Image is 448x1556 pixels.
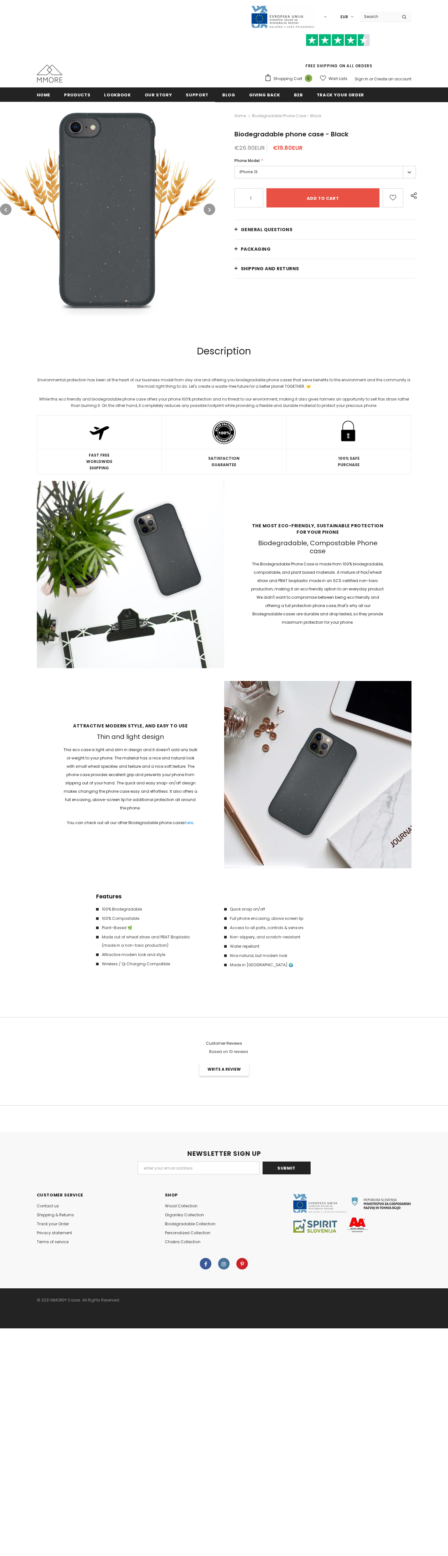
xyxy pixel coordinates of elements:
a: Wood Collection [165,1202,198,1211]
span: SHOP [165,1192,178,1198]
li: Quick snap on/off [224,905,346,913]
strong: FAST FREE [89,452,110,458]
img: MMORE Cases [37,65,62,83]
li: Made in [GEOGRAPHIC_DATA] 🌍 [224,961,346,969]
a: Write a review [200,1063,249,1076]
span: B2B [294,92,303,98]
p: This eco case is light and slim in design and it doesn't add any bulk or weight to your phone. Th... [63,746,198,812]
a: Wish Lists [320,73,347,84]
a: Chakra Collection [165,1237,200,1246]
img: Black Biodegradable Phone Case on the table [224,681,411,868]
li: Plant-Based 🌿 [96,924,218,932]
span: Description [197,344,251,358]
span: Terms of service [37,1239,69,1244]
span: General Questions [241,226,293,233]
strong: GUARANTEE [211,462,236,467]
span: Biodegradable Collection [165,1221,216,1227]
span: support [186,92,208,98]
a: Track your Order [37,1220,69,1228]
span: Track your Order [37,1221,69,1227]
a: Shipping and returns [234,259,416,278]
a: Contact us [37,1202,59,1211]
img: satisfaction icon [212,420,236,444]
a: Personalized Collection [165,1228,210,1237]
h4: Features [96,892,218,901]
a: Privacy statement [37,1228,72,1237]
input: Submit [263,1162,311,1174]
span: Based on 10 reviews [209,1049,248,1054]
span: Wood Collection [165,1203,198,1209]
span: Lookbook [104,92,131,98]
span: Personalized Collection [165,1230,210,1236]
li: 100% Biodegradable [96,905,218,913]
span: Biodegradable phone case - Black [234,130,348,139]
li: Wireless / Qi Charging Compatible [96,960,218,968]
input: Search Site [360,12,397,21]
li: Nice natural, but modern look [224,952,346,960]
p: The Biodegradable Phone Case is made from 100% biodegradable, compostable, and plant based materi... [250,560,385,627]
img: fast shipping icon [87,420,111,444]
a: General Questions [234,220,416,239]
input: Email Address [138,1162,259,1174]
div: Environmental protection has been at the heart of our business model from day one and offering yo... [37,377,411,390]
li: Access to all ports, controls & sensors [224,924,346,932]
span: Phone Model [234,158,260,163]
a: Javni Razpis [251,14,315,19]
span: Our Story [145,92,172,98]
span: Contact us [37,1203,59,1209]
a: PACKAGING [234,239,416,259]
span: NEWSLETTER SIGN UP [187,1149,261,1158]
p: You can check out all our other Biodegradable phone cases . [63,819,198,827]
a: Organika Collection [165,1211,204,1220]
a: Create an account [374,76,411,82]
li: Water repellant [224,942,346,951]
a: Giving back [249,87,280,102]
span: Privacy statement [37,1230,72,1236]
h3: Thin and light design [63,733,198,741]
strong: SATISFACTION [208,456,240,461]
a: Our Story [145,87,172,102]
span: Track your order [317,92,364,98]
li: Full phone encasing, above screen lip [224,914,346,923]
a: Home [234,112,246,120]
a: Javni razpis [293,1210,411,1216]
strong: SHIPPING [89,465,109,471]
iframe: Customer reviews powered by Trustpilot [265,46,411,63]
span: Blog [222,92,235,98]
a: Track your order [317,87,364,102]
span: Chakra Collection [165,1239,200,1244]
span: 5.0 of 5 stars [200,1049,206,1054]
span: €26.90EUR [234,144,265,152]
label: iPhone 13 [234,166,416,178]
img: Trust Pilot Stars [306,34,370,46]
span: Biodegradable phone case - Black [252,112,321,120]
span: Shipping & Returns [37,1212,74,1218]
span: 0 [305,75,312,82]
span: Organika Collection [165,1212,204,1218]
a: Blog [222,87,235,102]
a: here [185,820,193,825]
strong: WORLDWIDE [86,459,112,464]
a: Lookbook [104,87,131,102]
a: B2B [294,87,303,102]
span: €19.80EUR [273,144,303,152]
span: Wish Lists [329,76,347,82]
span: Customer Reviews [206,1041,242,1046]
input: Add to cart [266,188,379,207]
strong: 100% SAFE [338,456,360,461]
span: Shopping Cart [273,76,302,82]
img: safe purchase icon [335,418,362,446]
strong: Attractive modern style, and easy to use [63,723,198,729]
a: Terms of service [37,1237,69,1246]
li: Non-slippery, and scratch-resistant [224,933,346,941]
a: Sign In [355,76,368,82]
img: Biodegradable Phone Case in Black Flatlay [37,481,224,668]
span: PACKAGING [241,246,271,252]
span: Home [37,92,51,98]
strong: The most Eco-friendly, Sustainable protection for your phone [250,523,385,535]
img: Javni Razpis [251,5,315,28]
a: Home [37,87,51,102]
span: Giving back [249,92,280,98]
span: or [369,76,373,82]
a: Biodegradable Collection [165,1220,216,1228]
